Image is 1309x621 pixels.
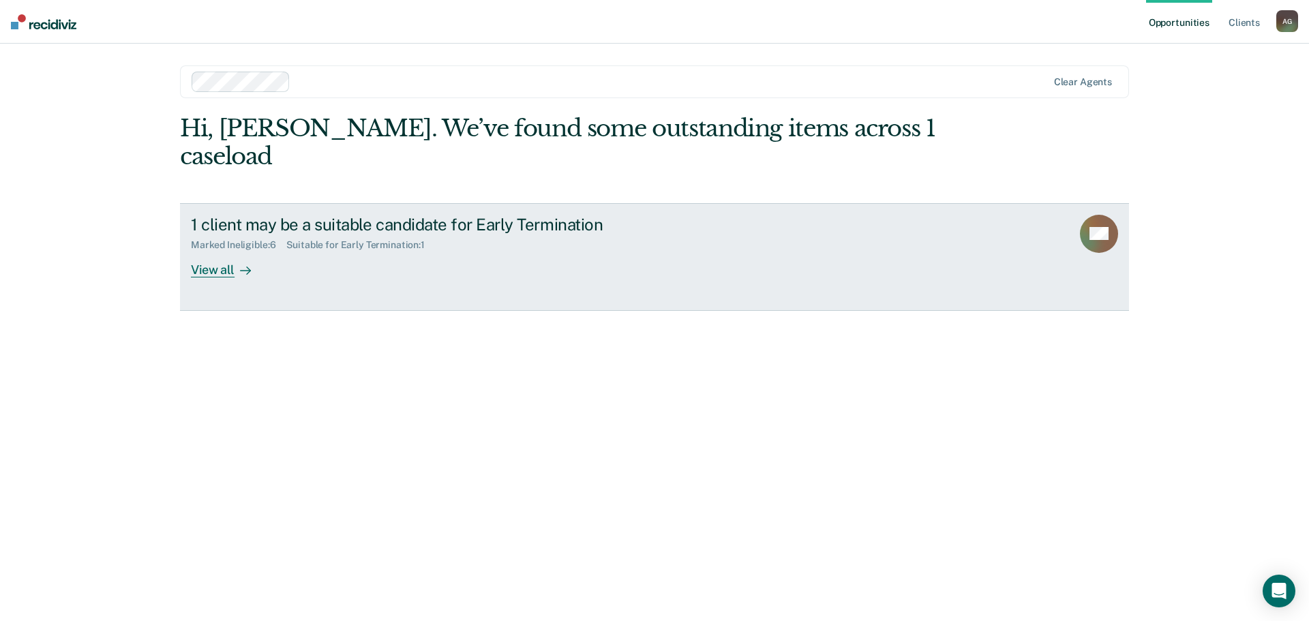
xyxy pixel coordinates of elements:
div: A G [1276,10,1298,32]
div: Suitable for Early Termination : 1 [286,239,436,251]
div: View all [191,251,267,277]
div: Clear agents [1054,76,1112,88]
div: Hi, [PERSON_NAME]. We’ve found some outstanding items across 1 caseload [180,115,939,170]
div: 1 client may be a suitable candidate for Early Termination [191,215,669,234]
a: 1 client may be a suitable candidate for Early TerminationMarked Ineligible:6Suitable for Early T... [180,203,1129,311]
img: Recidiviz [11,14,76,29]
div: Open Intercom Messenger [1263,575,1295,607]
button: AG [1276,10,1298,32]
div: Marked Ineligible : 6 [191,239,286,251]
